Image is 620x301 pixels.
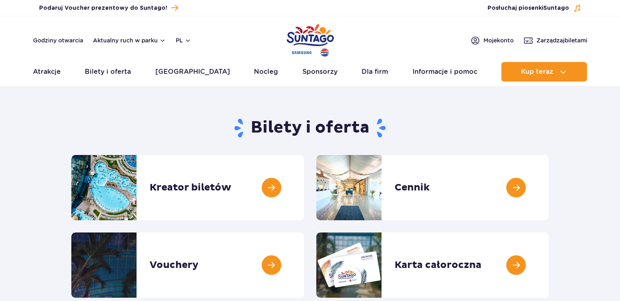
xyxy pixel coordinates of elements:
span: Kup teraz [521,68,553,75]
a: Podaruj Voucher prezentowy do Suntago! [39,2,178,13]
a: Atrakcje [33,62,61,82]
span: Moje konto [483,36,514,44]
span: Suntago [543,5,569,11]
a: Nocleg [254,62,278,82]
a: Park of Poland [287,20,334,58]
span: Posłuchaj piosenki [488,4,569,12]
a: Dla firm [362,62,388,82]
a: Sponsorzy [302,62,338,82]
a: Bilety i oferta [85,62,131,82]
a: Mojekonto [470,35,514,45]
button: Kup teraz [501,62,587,82]
h1: Bilety i oferta [71,117,549,139]
span: Podaruj Voucher prezentowy do Suntago! [39,4,167,12]
a: Godziny otwarcia [33,36,83,44]
a: Informacje i pomoc [413,62,477,82]
button: Posłuchaj piosenkiSuntago [488,4,581,12]
button: pl [176,36,191,44]
button: Aktualny ruch w parku [93,37,166,44]
a: [GEOGRAPHIC_DATA] [155,62,230,82]
span: Zarządzaj biletami [536,36,587,44]
a: Zarządzajbiletami [523,35,587,45]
